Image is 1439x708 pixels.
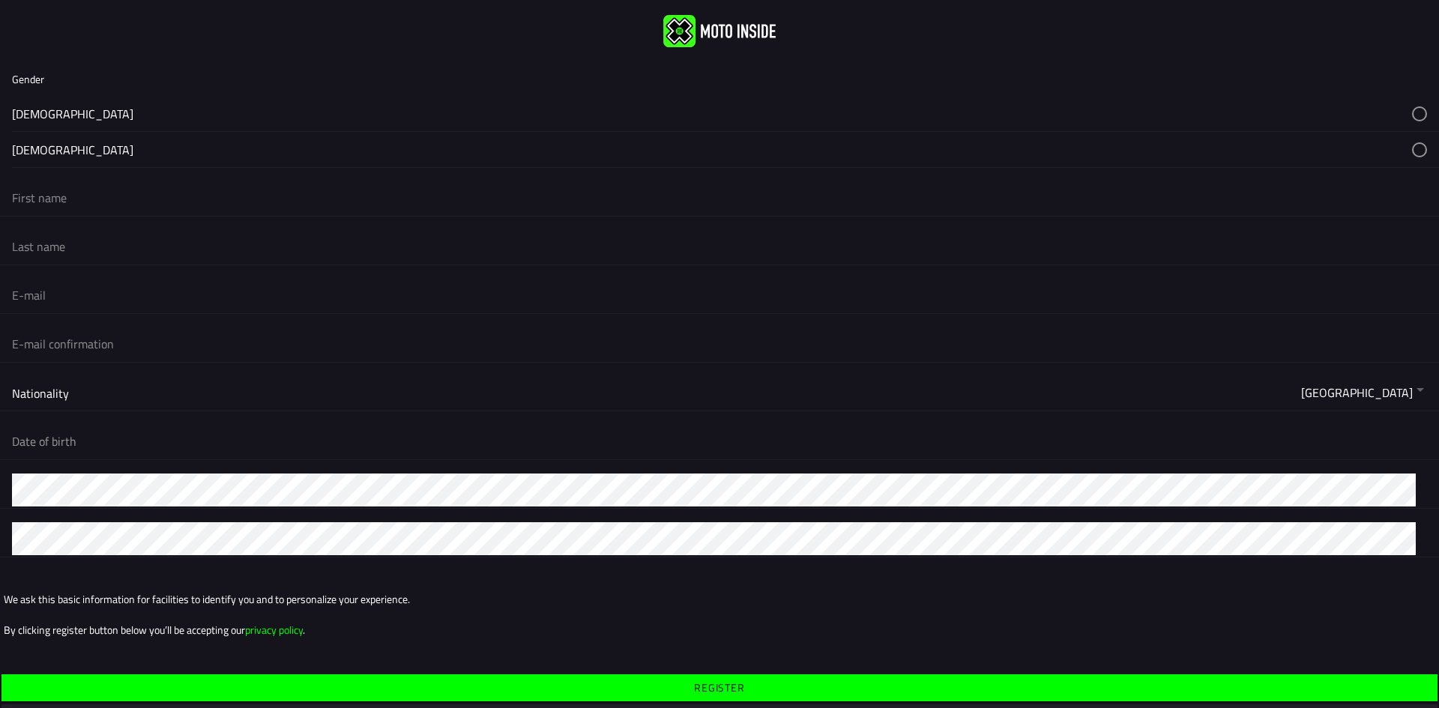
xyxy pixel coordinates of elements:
[4,591,1435,607] ion-text: We ask this basic information for facilities to identify you and to personalize your experience.
[694,683,745,693] ion-text: Register
[12,71,44,87] ion-label: Gender
[12,230,1427,263] input: Last name
[12,327,1427,360] input: E-mail confirmation
[245,622,303,638] a: privacy policy
[4,622,1435,638] ion-text: By clicking register button below you’ll be accepting our .
[12,279,1427,312] input: E-mail
[12,181,1427,214] input: First name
